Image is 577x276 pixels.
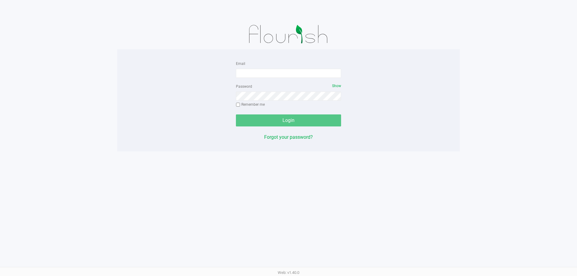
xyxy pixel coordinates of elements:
label: Email [236,61,245,66]
span: Show [332,84,341,88]
button: Forgot your password? [264,134,313,141]
input: Remember me [236,103,240,107]
span: Web: v1.40.0 [278,270,299,275]
label: Remember me [236,102,265,107]
label: Password [236,84,252,89]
